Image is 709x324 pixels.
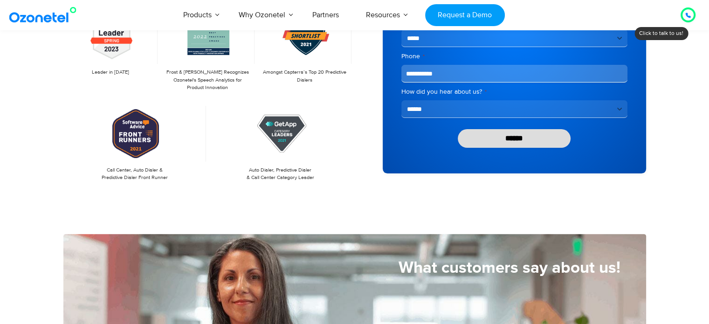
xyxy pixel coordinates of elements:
[68,166,202,182] p: Call Center, Auto Dialer & Predictive Dialer Front Runner
[425,4,505,26] a: Request a Demo
[213,166,347,182] p: Auto Dialer, Predictive Dialer & Call Center Category Leader
[68,69,153,76] p: Leader in [DATE]
[63,260,620,276] h5: What customers say about us!
[165,69,250,92] p: Frost & [PERSON_NAME] Recognizes Ozonetel's Speech Analytics for Product Innovation
[401,87,627,97] label: How did you hear about us?
[262,69,347,84] p: Amongst Capterra’s Top 20 Predictive Dialers
[401,52,627,61] label: Phone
